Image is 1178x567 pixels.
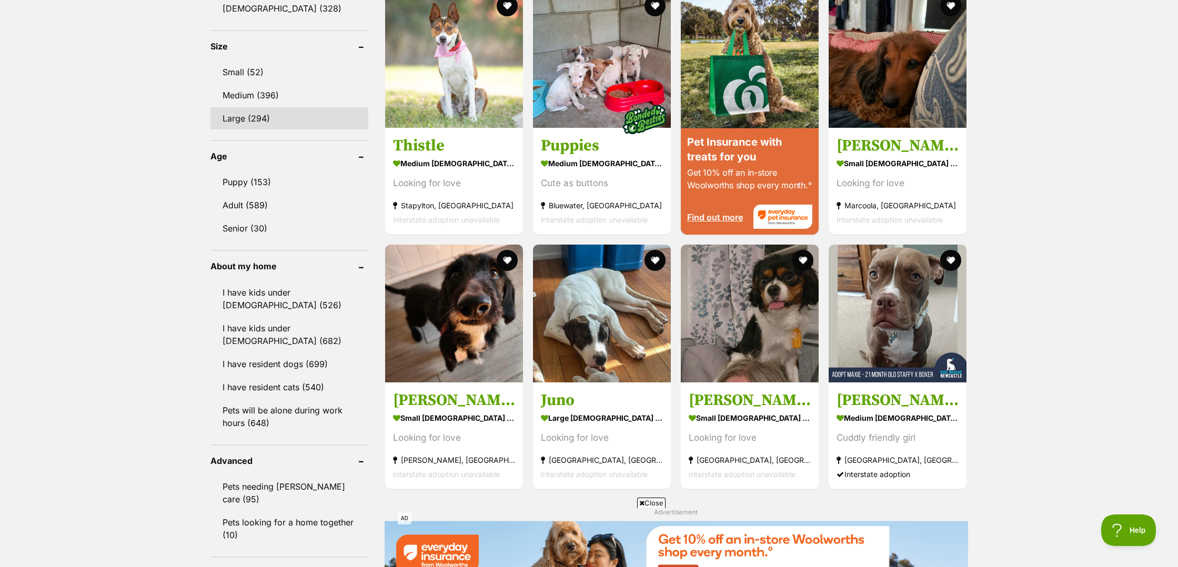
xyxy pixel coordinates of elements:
button: favourite [792,250,813,271]
div: Cuddly friendly girl [837,431,959,445]
button: favourite [645,250,666,271]
span: Interstate adoption unavailable [393,215,500,224]
div: Interstate adoption [837,467,959,481]
header: Advanced [210,456,368,465]
a: I have kids under [DEMOGRAPHIC_DATA] (682) [210,317,368,352]
a: I have resident dogs (699) [210,353,368,375]
strong: small [DEMOGRAPHIC_DATA] Dog [393,410,515,426]
strong: small [DEMOGRAPHIC_DATA] Dog [689,410,811,426]
strong: [GEOGRAPHIC_DATA], [GEOGRAPHIC_DATA] [837,453,959,467]
span: Close [637,498,666,508]
span: Interstate adoption unavailable [837,215,943,224]
strong: Bluewater, [GEOGRAPHIC_DATA] [541,198,663,212]
iframe: Help Scout Beacon - Open [1101,514,1157,546]
div: Cute as buttons [541,176,663,190]
strong: Marcoola, [GEOGRAPHIC_DATA] [837,198,959,212]
h3: [PERSON_NAME] [393,390,515,410]
a: Puppies medium [DEMOGRAPHIC_DATA] Dog Cute as buttons Bluewater, [GEOGRAPHIC_DATA] Interstate ado... [533,128,671,235]
header: About my home [210,261,368,271]
a: Medium (396) [210,84,368,106]
a: Juno large [DEMOGRAPHIC_DATA] Dog Looking for love [GEOGRAPHIC_DATA], [GEOGRAPHIC_DATA] Interstat... [533,382,671,489]
a: Pets looking for a home together (10) [210,511,368,546]
h3: Puppies [541,136,663,156]
h3: [PERSON_NAME] [689,390,811,410]
strong: medium [DEMOGRAPHIC_DATA] Dog [393,156,515,171]
a: Adult (589) [210,194,368,216]
div: Looking for love [689,431,811,445]
img: Milo - Poodle x Dachshund Dog [385,245,523,382]
div: Looking for love [393,431,515,445]
img: Maxie - 21 Month Old Staffy X Boxer - American Staffordshire Terrier x Boxer Dog [829,245,966,382]
a: Senior (30) [210,217,368,239]
strong: [GEOGRAPHIC_DATA], [GEOGRAPHIC_DATA] [541,453,663,467]
header: Size [210,42,368,51]
a: Small (52) [210,61,368,83]
span: Interstate adoption unavailable [689,470,796,479]
a: [PERSON_NAME] - [DEMOGRAPHIC_DATA] Staffy X Boxer medium [DEMOGRAPHIC_DATA] Dog Cuddly friendly g... [829,382,966,489]
strong: large [DEMOGRAPHIC_DATA] Dog [541,410,663,426]
h3: [PERSON_NAME] [837,136,959,156]
img: bonded besties [618,93,671,146]
header: Age [210,151,368,161]
strong: [GEOGRAPHIC_DATA], [GEOGRAPHIC_DATA] [689,453,811,467]
div: Looking for love [541,431,663,445]
strong: [PERSON_NAME], [GEOGRAPHIC_DATA] [393,453,515,467]
div: Looking for love [393,176,515,190]
a: Pets needing [PERSON_NAME] care (95) [210,475,368,510]
a: [PERSON_NAME] small [DEMOGRAPHIC_DATA] Dog Looking for love Marcoola, [GEOGRAPHIC_DATA] Interstat... [829,128,966,235]
strong: Stapylton, [GEOGRAPHIC_DATA] [393,198,515,212]
button: favourite [941,250,962,271]
h3: Juno [541,390,663,410]
strong: medium [DEMOGRAPHIC_DATA] Dog [541,156,663,171]
div: Looking for love [837,176,959,190]
span: AD [398,512,411,524]
span: Interstate adoption unavailable [541,215,648,224]
h3: Thistle [393,136,515,156]
a: I have kids under [DEMOGRAPHIC_DATA] (526) [210,281,368,316]
a: [PERSON_NAME] small [DEMOGRAPHIC_DATA] Dog Looking for love [GEOGRAPHIC_DATA], [GEOGRAPHIC_DATA] ... [681,382,819,489]
a: [PERSON_NAME] small [DEMOGRAPHIC_DATA] Dog Looking for love [PERSON_NAME], [GEOGRAPHIC_DATA] Inte... [385,382,523,489]
a: I have resident cats (540) [210,376,368,398]
a: Pets will be alone during work hours (648) [210,399,368,434]
span: Interstate adoption unavailable [393,470,500,479]
a: Puppy (153) [210,171,368,193]
span: Interstate adoption unavailable [541,470,648,479]
img: Juno - Bull Arab Dog [533,245,671,382]
a: Thistle medium [DEMOGRAPHIC_DATA] Dog Looking for love Stapylton, [GEOGRAPHIC_DATA] Interstate ad... [385,128,523,235]
strong: medium [DEMOGRAPHIC_DATA] Dog [837,410,959,426]
a: Large (294) [210,107,368,129]
button: favourite [497,250,518,271]
img: Alfie - Cavalier King Charles Spaniel Dog [681,245,819,382]
h3: [PERSON_NAME] - [DEMOGRAPHIC_DATA] Staffy X Boxer [837,390,959,410]
strong: small [DEMOGRAPHIC_DATA] Dog [837,156,959,171]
